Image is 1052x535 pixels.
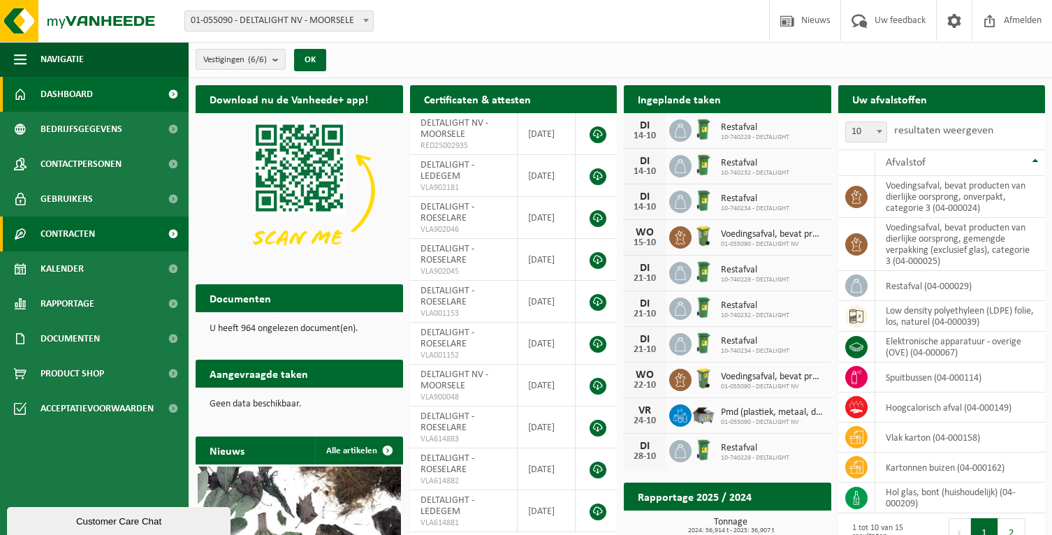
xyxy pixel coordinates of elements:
td: [DATE] [518,323,576,365]
img: WB-0240-HPE-GN-01 [692,438,715,462]
span: RED25002935 [421,140,507,152]
span: Restafval [721,158,789,169]
span: Restafval [721,193,789,205]
span: 10-740232 - DELTALIGHT [721,312,789,320]
span: Documenten [41,321,100,356]
span: 10-740229 - DELTALIGHT [721,454,789,462]
a: Alle artikelen [315,437,402,464]
span: VLA001152 [421,350,507,361]
span: DELTALIGHT - LEDEGEM [421,495,474,517]
td: low density polyethyleen (LDPE) folie, los, naturel (04-000039) [875,301,1046,332]
span: 10-740229 - DELTALIGHT [721,133,789,142]
button: OK [294,49,326,71]
div: DI [631,191,659,203]
span: Vestigingen [203,50,267,71]
span: 10-740232 - DELTALIGHT [721,169,789,177]
button: Vestigingen(6/6) [196,49,286,70]
td: [DATE] [518,448,576,490]
img: WB-0240-HPE-GN-01 [692,153,715,177]
span: Pmd (plastiek, metaal, drankkartons) (bedrijven) [721,407,824,418]
td: elektronische apparatuur - overige (OVE) (04-000067) [875,332,1046,362]
div: DI [631,334,659,345]
span: 2024: 56,914 t - 2025: 36,907 t [631,527,831,534]
td: [DATE] [518,490,576,532]
span: Bedrijfsgegevens [41,112,122,147]
span: Voedingsafval, bevat producten van dierlijke oorsprong, onverpakt, categorie 3 [721,229,824,240]
span: Kalender [41,251,84,286]
div: DI [631,120,659,131]
h2: Nieuws [196,437,258,464]
img: WB-0240-HPE-GN-01 [692,295,715,319]
span: Restafval [721,443,789,454]
span: DELTALIGHT - ROESELARE [421,328,474,349]
div: 14-10 [631,131,659,141]
h2: Ingeplande taken [624,85,735,112]
img: WB-0240-HPE-GN-01 [692,260,715,284]
td: hoogcalorisch afval (04-000149) [875,393,1046,423]
h2: Rapportage 2025 / 2024 [624,483,766,510]
div: DI [631,441,659,452]
td: vlak karton (04-000158) [875,423,1046,453]
div: DI [631,156,659,167]
td: voedingsafval, bevat producten van dierlijke oorsprong, onverpakt, categorie 3 (04-000024) [875,176,1046,218]
span: Dashboard [41,77,93,112]
h2: Documenten [196,284,285,312]
span: VLA902181 [421,182,507,193]
td: [DATE] [518,155,576,197]
td: [DATE] [518,406,576,448]
span: DELTALIGHT - ROESELARE [421,286,474,307]
div: 14-10 [631,203,659,212]
td: kartonnen buizen (04-000162) [875,453,1046,483]
count: (6/6) [248,55,267,64]
div: DI [631,263,659,274]
img: WB-0140-HPE-GN-50 [692,224,715,248]
td: [DATE] [518,197,576,239]
img: Download de VHEPlus App [196,113,403,268]
span: DELTALIGHT - ROESELARE [421,202,474,223]
div: DI [631,298,659,309]
div: WO [631,369,659,381]
div: 21-10 [631,274,659,284]
span: DELTALIGHT - ROESELARE [421,411,474,433]
div: 21-10 [631,345,659,355]
td: [DATE] [518,281,576,323]
span: VLA614881 [421,518,507,529]
span: VLA902046 [421,224,507,235]
span: 01-055090 - DELTALIGHT NV [721,418,824,427]
span: Restafval [721,336,789,347]
div: VR [631,405,659,416]
h2: Uw afvalstoffen [838,85,941,112]
span: DELTALIGHT NV - MOORSELE [421,369,488,391]
span: VLA614882 [421,476,507,487]
span: 01-055090 - DELTALIGHT NV - MOORSELE [185,11,373,31]
p: U heeft 964 ongelezen document(en). [210,324,389,334]
span: Rapportage [41,286,94,321]
img: WB-5000-GAL-GY-01 [692,402,715,426]
td: spuitbussen (04-000114) [875,362,1046,393]
span: Contactpersonen [41,147,122,182]
img: WB-0240-HPE-GN-01 [692,189,715,212]
div: 15-10 [631,238,659,248]
span: Gebruikers [41,182,93,217]
span: DELTALIGHT - ROESELARE [421,244,474,265]
span: VLA614883 [421,434,507,445]
img: WB-0140-HPE-GN-50 [692,367,715,390]
img: WB-0240-HPE-GN-01 [692,117,715,141]
span: Restafval [721,122,789,133]
span: DELTALIGHT NV - MOORSELE [421,118,488,140]
span: Afvalstof [886,157,926,168]
span: 10-740234 - DELTALIGHT [721,347,789,356]
span: 10-740229 - DELTALIGHT [721,276,789,284]
div: 22-10 [631,381,659,390]
h2: Certificaten & attesten [410,85,545,112]
label: resultaten weergeven [894,125,993,136]
span: DELTALIGHT - ROESELARE [421,453,474,475]
div: 24-10 [631,416,659,426]
span: Contracten [41,217,95,251]
span: Acceptatievoorwaarden [41,391,154,426]
p: Geen data beschikbaar. [210,400,389,409]
td: hol glas, bont (huishoudelijk) (04-000209) [875,483,1046,513]
span: VLA900048 [421,392,507,403]
iframe: chat widget [7,504,233,535]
